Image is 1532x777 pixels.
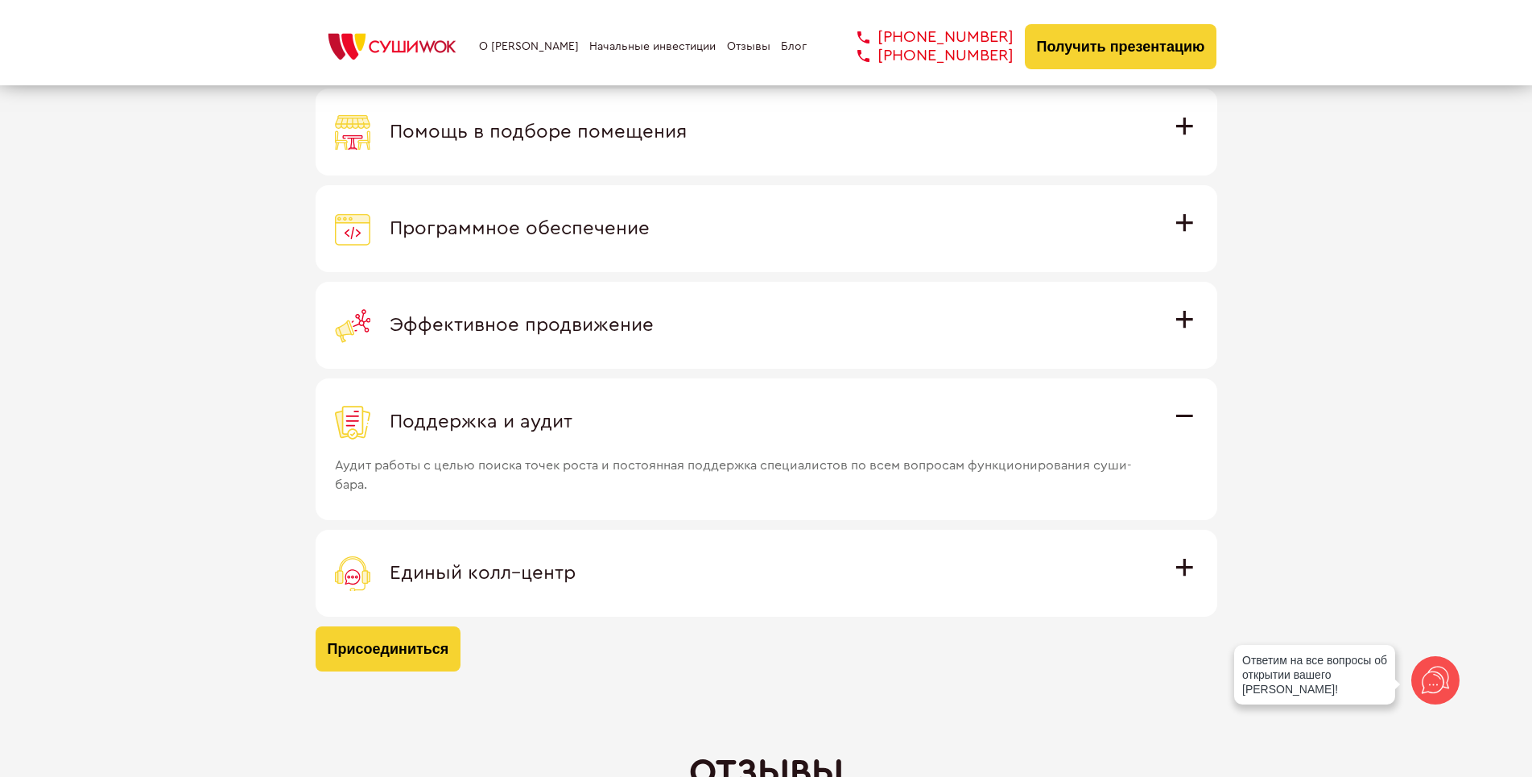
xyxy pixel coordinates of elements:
a: [PHONE_NUMBER] [833,28,1014,47]
span: Эффективное продвижение [390,316,654,335]
div: Ответим на все вопросы об открытии вашего [PERSON_NAME]! [1234,645,1395,705]
button: Получить презентацию [1025,24,1217,69]
a: Начальные инвестиции [589,40,716,53]
span: Программное обеспечение [390,219,650,238]
span: Аудит работы с целью поиска точек роста и постоянная поддержка специалистов по всем вопросам функ... [335,440,1154,494]
img: СУШИWOK [316,29,469,64]
a: Блог [781,40,807,53]
span: Единый колл–центр [390,564,576,583]
a: Отзывы [727,40,770,53]
a: О [PERSON_NAME] [479,40,579,53]
button: Присоединиться [316,626,461,672]
a: [PHONE_NUMBER] [833,47,1014,65]
span: Поддержка и аудит [390,412,572,432]
span: Помощь в подборе помещения [390,122,687,142]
